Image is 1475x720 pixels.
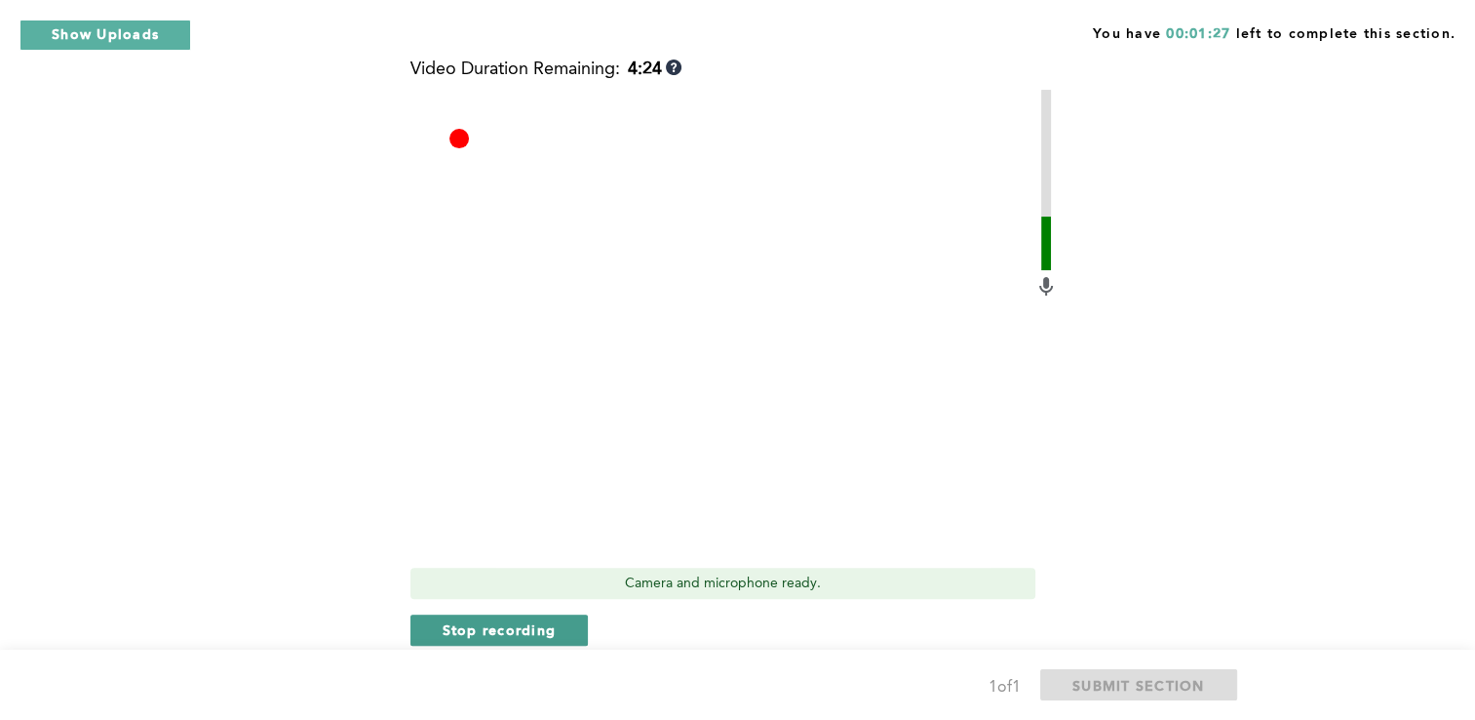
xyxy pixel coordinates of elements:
[1040,669,1237,700] button: SUBMIT SECTION
[443,620,557,639] span: Stop recording
[1072,676,1205,695] span: SUBMIT SECTION
[410,568,1035,599] div: Camera and microphone ready.
[989,674,1021,701] div: 1 of 1
[1166,27,1230,41] span: 00:01:27
[1093,20,1456,44] span: You have left to complete this section.
[19,20,191,51] button: Show Uploads
[410,60,681,80] div: Video Duration Remaining:
[628,60,662,80] b: 4:24
[410,615,589,646] button: Stop recording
